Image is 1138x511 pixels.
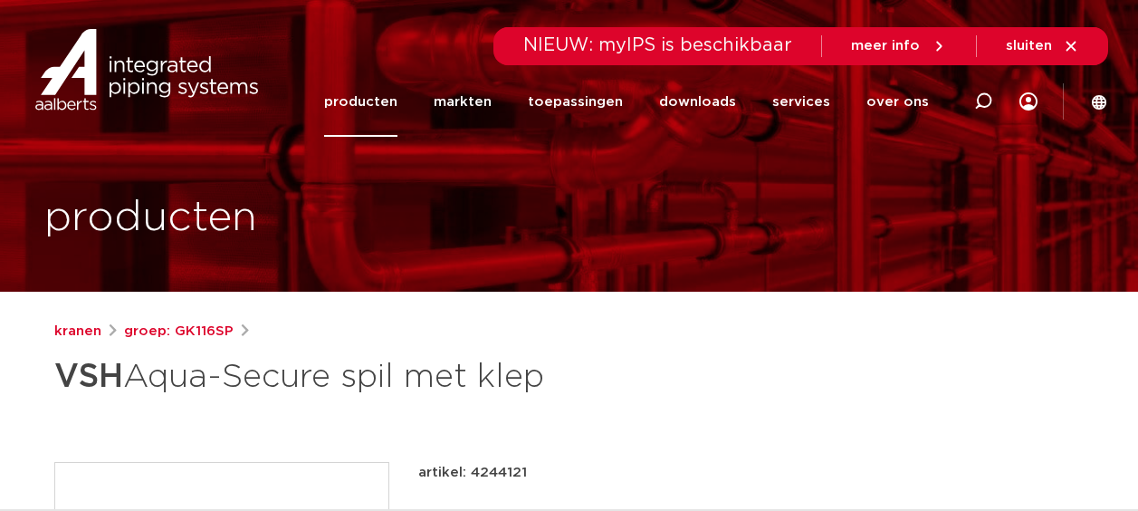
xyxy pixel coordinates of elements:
[54,321,101,342] a: kranen
[54,350,734,404] h1: Aqua-Secure spil met klep
[1006,39,1052,53] span: sluiten
[523,36,792,54] span: NIEUW: myIPS is beschikbaar
[434,67,492,137] a: markten
[124,321,234,342] a: groep: GK116SP
[866,67,929,137] a: over ons
[772,67,830,137] a: services
[1006,38,1079,54] a: sluiten
[851,39,920,53] span: meer info
[851,38,947,54] a: meer info
[44,189,257,247] h1: producten
[54,361,123,393] strong: VSH
[324,67,397,137] a: producten
[324,67,929,137] nav: Menu
[528,67,623,137] a: toepassingen
[659,67,736,137] a: downloads
[418,462,527,484] p: artikel: 4244121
